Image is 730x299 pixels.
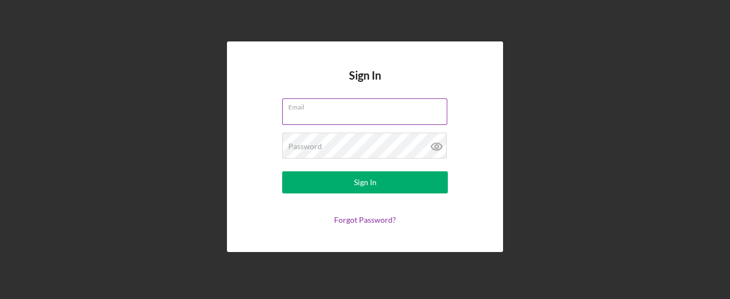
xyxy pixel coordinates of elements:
div: Sign In [354,171,377,193]
a: Forgot Password? [334,215,396,224]
button: Sign In [282,171,448,193]
h4: Sign In [349,69,381,98]
label: Email [288,99,447,111]
label: Password [288,142,322,151]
